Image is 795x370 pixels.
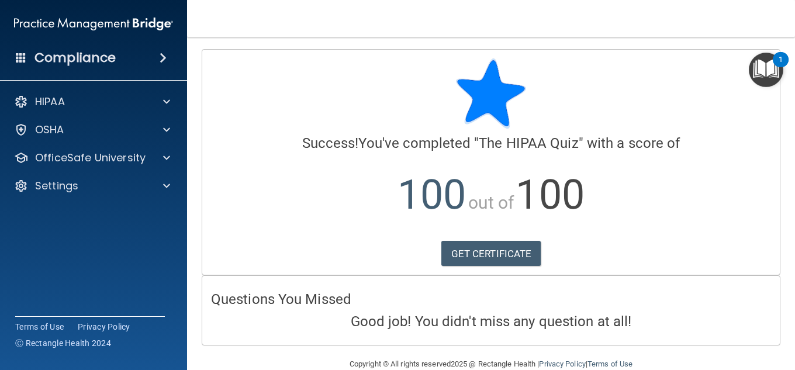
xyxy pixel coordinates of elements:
h4: Good job! You didn't miss any question at all! [211,314,771,329]
span: 100 [397,171,466,219]
img: blue-star-rounded.9d042014.png [456,58,526,129]
span: 100 [516,171,584,219]
h4: Questions You Missed [211,292,771,307]
a: Terms of Use [587,359,632,368]
span: out of [468,192,514,213]
img: PMB logo [14,12,173,36]
button: Open Resource Center, 1 new notification [749,53,783,87]
div: 1 [779,60,783,75]
p: HIPAA [35,95,65,109]
p: OSHA [35,123,64,137]
h4: Compliance [34,50,116,66]
a: Privacy Policy [78,321,130,333]
a: Settings [14,179,170,193]
a: OfficeSafe University [14,151,170,165]
a: Terms of Use [15,321,64,333]
span: Ⓒ Rectangle Health 2024 [15,337,111,349]
a: Privacy Policy [539,359,585,368]
a: HIPAA [14,95,170,109]
a: OSHA [14,123,170,137]
h4: You've completed " " with a score of [211,136,771,151]
span: The HIPAA Quiz [479,135,578,151]
a: GET CERTIFICATE [441,241,541,267]
p: Settings [35,179,78,193]
span: Success! [302,135,359,151]
p: OfficeSafe University [35,151,146,165]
